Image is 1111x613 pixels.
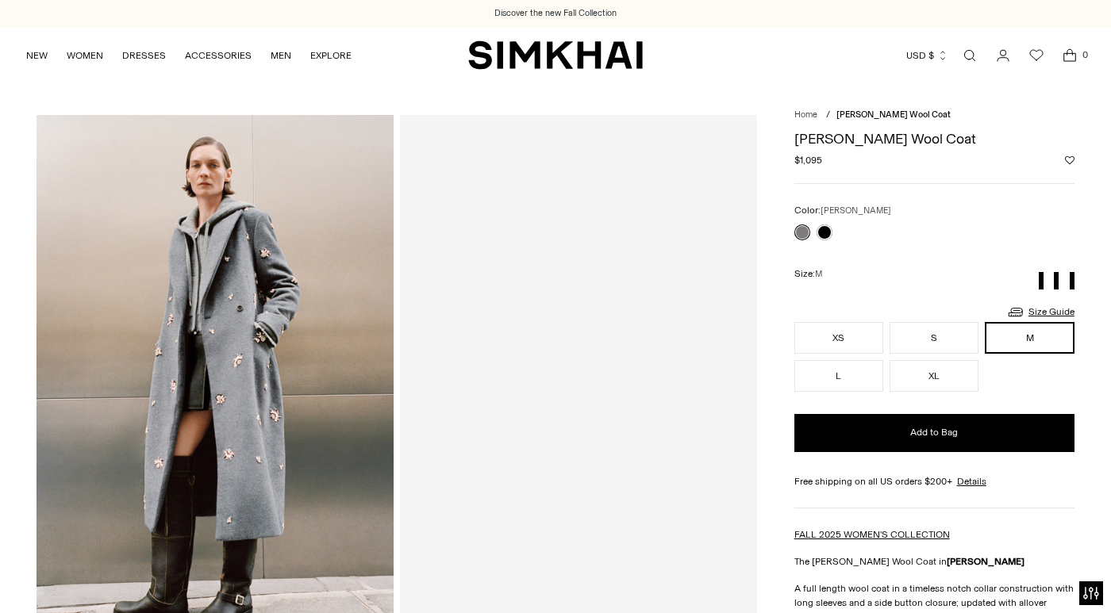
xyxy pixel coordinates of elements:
button: Add to Bag [794,414,1074,452]
span: M [815,269,822,279]
button: XS [794,322,883,354]
button: Add to Wishlist [1065,155,1074,165]
button: M [985,322,1074,354]
div: Free shipping on all US orders $200+ [794,474,1074,488]
button: S [890,322,978,354]
a: Open search modal [954,40,986,71]
button: XL [890,360,978,392]
label: Color: [794,203,891,218]
span: Add to Bag [910,426,958,439]
a: Discover the new Fall Collection [494,7,617,20]
a: FALL 2025 WOMEN'S COLLECTION [794,529,950,540]
a: NEW [26,38,48,73]
a: Home [794,109,817,120]
button: USD $ [906,38,948,73]
a: MEN [271,38,291,73]
p: The [PERSON_NAME] Wool Coat in [794,554,1074,569]
a: ACCESSORIES [185,38,252,73]
span: [PERSON_NAME] [821,205,891,216]
nav: breadcrumbs [794,109,1074,122]
a: DRESSES [122,38,166,73]
a: Size Guide [1006,302,1074,322]
span: 0 [1078,48,1092,62]
h1: [PERSON_NAME] Wool Coat [794,132,1074,146]
strong: [PERSON_NAME] [947,556,1025,567]
a: EXPLORE [310,38,352,73]
a: WOMEN [67,38,103,73]
a: Details [957,474,986,488]
span: $1,095 [794,153,822,167]
button: L [794,360,883,392]
label: Size: [794,266,822,282]
div: / [826,109,830,122]
a: Open cart modal [1054,40,1086,71]
a: Wishlist [1021,40,1052,71]
a: Go to the account page [987,40,1019,71]
a: SIMKHAI [468,40,643,71]
span: [PERSON_NAME] Wool Coat [836,109,951,120]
